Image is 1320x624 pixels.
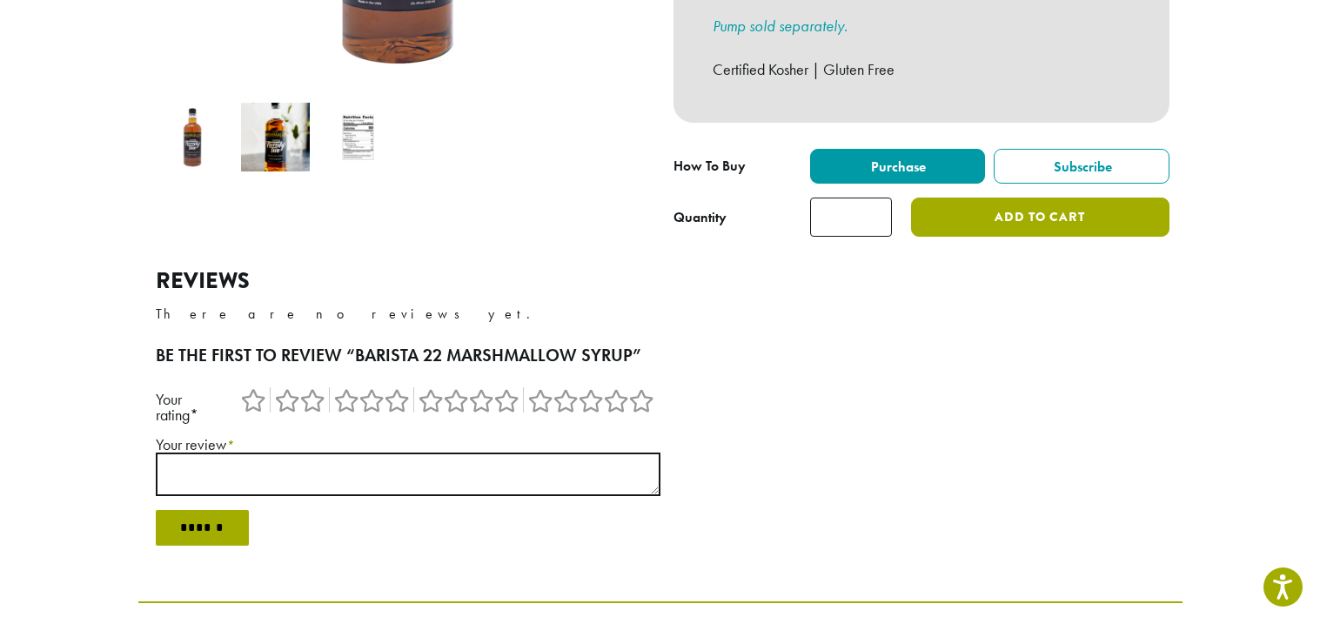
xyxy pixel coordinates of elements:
[158,103,227,171] img: Barista 22 Marshmallow Syrup
[1051,158,1112,176] span: Subscribe
[274,387,325,413] a: 2 of 5 stars
[418,387,519,413] a: 4 of 5 stars
[810,198,892,237] input: Product quantity
[156,344,641,366] span: Be the first to review “Barista 22 Marshmallow Syrup”
[713,16,848,36] a: Pump sold separately.
[156,301,1165,327] p: There are no reviews yet.
[333,387,409,413] a: 3 of 5 stars
[156,268,1165,294] h2: Reviews
[673,207,727,228] div: Quantity
[240,387,265,413] a: 1 of 5 stars
[527,387,653,413] a: 5 of 5 stars
[673,157,746,175] span: How To Buy
[868,158,926,176] span: Purchase
[324,103,392,171] img: Barista 22 Marshmallow Syrup - Image 3
[156,392,225,423] label: Your rating
[156,437,1165,453] label: Your review
[713,55,1130,84] p: Certified Kosher | Gluten Free
[241,103,310,171] img: Barista 22 Marshmallow Syrup - Image 2
[911,198,1169,237] button: Add to cart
